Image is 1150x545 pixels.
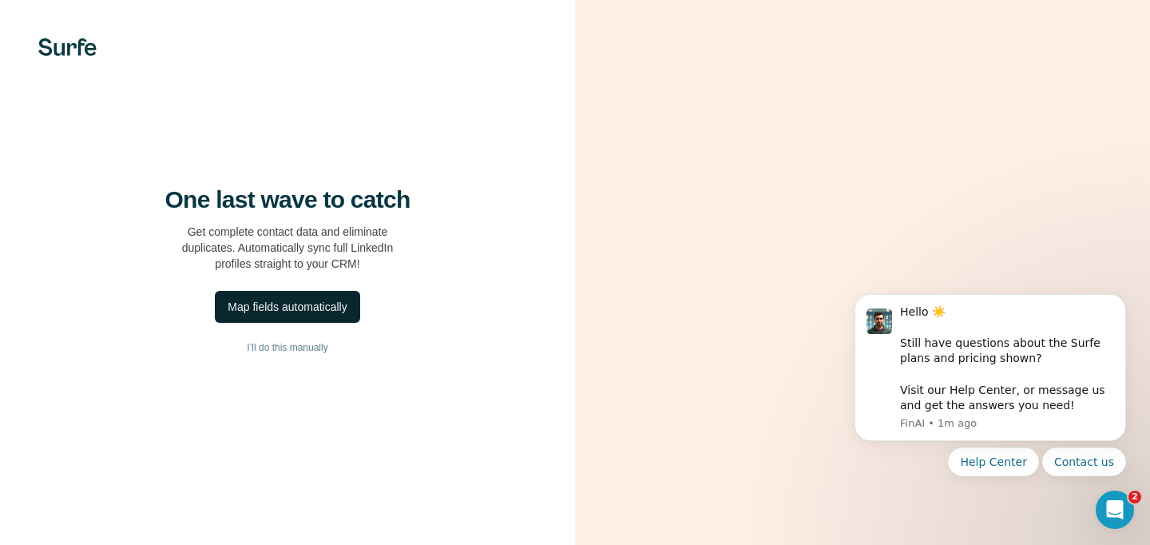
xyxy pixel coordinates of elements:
[228,299,347,315] div: Map fields automatically
[247,340,327,355] span: I’ll do this manually
[32,336,543,360] button: I’ll do this manually
[182,224,394,272] p: Get complete contact data and eliminate duplicates. Automatically sync full LinkedIn profiles str...
[1128,491,1141,503] span: 2
[38,38,97,56] img: Surfe's logo
[831,280,1150,486] iframe: Intercom notifications message
[165,185,410,214] h4: One last wave to catch
[1096,491,1134,529] iframe: Intercom live chat
[215,291,359,323] button: Map fields automatically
